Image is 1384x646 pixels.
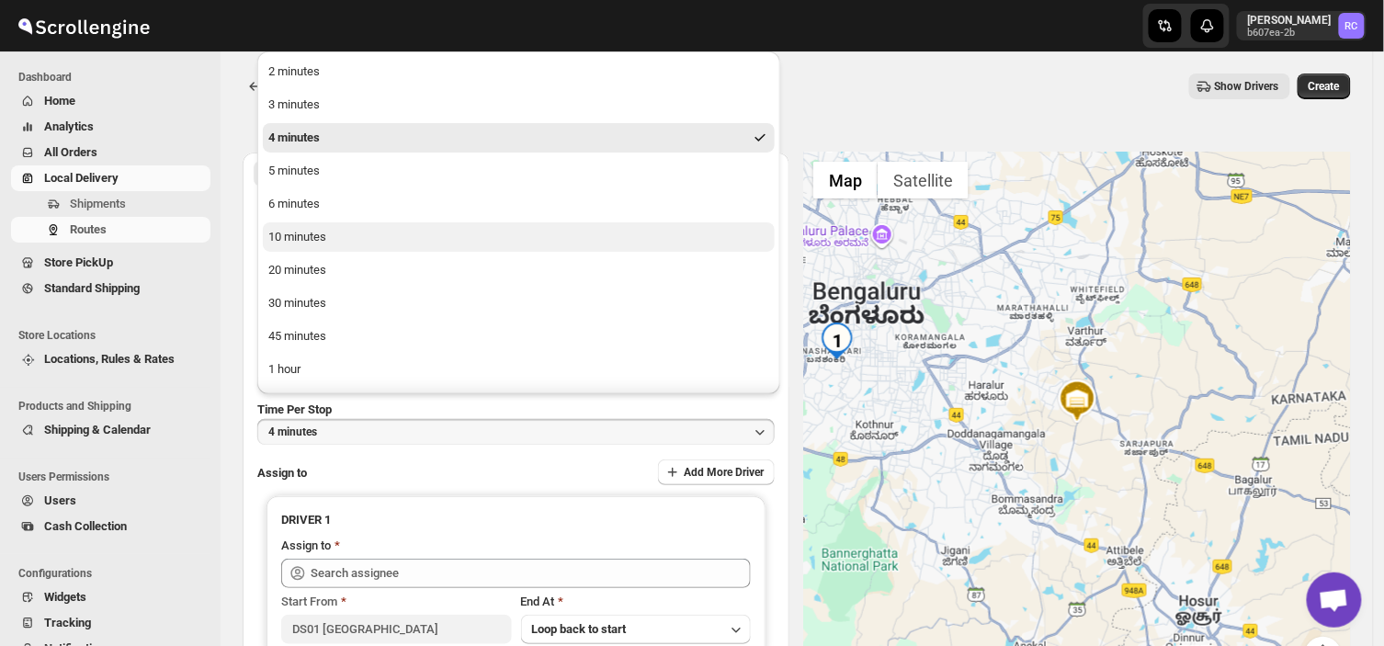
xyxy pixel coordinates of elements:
[1189,74,1290,99] button: Show Drivers
[268,360,301,379] div: 1 hour
[44,94,75,108] span: Home
[281,511,751,529] h3: DRIVER 1
[263,57,775,86] button: 2 minutes
[11,140,210,165] button: All Orders
[1339,13,1365,39] span: Rahul Chopra
[257,402,332,416] span: Time Per Stop
[18,399,211,414] span: Products and Shipping
[11,217,210,243] button: Routes
[44,493,76,507] span: Users
[878,162,969,198] button: Show satellite imagery
[819,323,856,359] div: 1
[263,189,775,219] button: 6 minutes
[1345,20,1358,32] text: RC
[1309,79,1340,94] span: Create
[263,156,775,186] button: 5 minutes
[263,289,775,318] button: 30 minutes
[281,595,337,608] span: Start From
[44,171,119,185] span: Local Delivery
[44,145,97,159] span: All Orders
[18,70,211,85] span: Dashboard
[263,90,775,119] button: 3 minutes
[44,423,151,436] span: Shipping & Calendar
[268,62,320,81] div: 2 minutes
[1237,11,1367,40] button: User menu
[18,566,211,581] span: Configurations
[11,610,210,636] button: Tracking
[521,615,751,644] button: Loop back to start
[263,388,775,417] button: 90 minutes
[268,425,317,439] span: 4 minutes
[44,590,86,604] span: Widgets
[268,162,320,180] div: 5 minutes
[658,459,775,485] button: Add More Driver
[44,519,127,533] span: Cash Collection
[813,162,878,198] button: Show street map
[268,327,326,346] div: 45 minutes
[11,417,210,443] button: Shipping & Calendar
[263,322,775,351] button: 45 minutes
[263,255,775,285] button: 20 minutes
[11,584,210,610] button: Widgets
[1248,28,1332,39] p: b607ea-2b
[15,3,153,49] img: ScrollEngine
[11,514,210,539] button: Cash Collection
[1248,13,1332,28] p: [PERSON_NAME]
[1307,572,1362,628] a: Open chat
[11,114,210,140] button: Analytics
[268,129,320,147] div: 4 minutes
[44,119,94,133] span: Analytics
[268,261,326,279] div: 20 minutes
[11,191,210,217] button: Shipments
[18,328,211,343] span: Store Locations
[263,222,775,252] button: 10 minutes
[263,123,775,153] button: 4 minutes
[268,195,320,213] div: 6 minutes
[1215,79,1279,94] span: Show Drivers
[263,355,775,384] button: 1 hour
[268,294,326,312] div: 30 minutes
[11,488,210,514] button: Users
[268,228,326,246] div: 10 minutes
[311,559,751,588] input: Search assignee
[254,161,515,187] button: All Route Options
[18,470,211,484] span: Users Permissions
[44,352,175,366] span: Locations, Rules & Rates
[521,593,751,611] div: End At
[70,222,107,236] span: Routes
[243,74,268,99] button: Routes
[257,466,307,480] span: Assign to
[11,346,210,372] button: Locations, Rules & Rates
[532,622,627,636] span: Loop back to start
[70,197,126,210] span: Shipments
[268,393,326,412] div: 90 minutes
[44,255,113,269] span: Store PickUp
[11,88,210,114] button: Home
[257,419,775,445] button: 4 minutes
[268,96,320,114] div: 3 minutes
[44,281,140,295] span: Standard Shipping
[281,537,331,555] div: Assign to
[684,465,764,480] span: Add More Driver
[1298,74,1351,99] button: Create
[44,616,91,629] span: Tracking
